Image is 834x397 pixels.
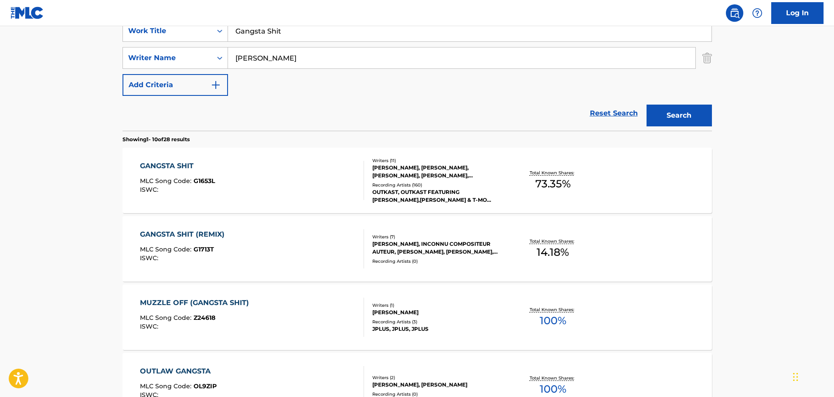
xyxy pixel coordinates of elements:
span: 100 % [540,381,566,397]
span: MLC Song Code : [140,314,194,322]
a: Reset Search [586,104,642,123]
a: Public Search [726,4,743,22]
a: GANGSTA SHIT (REMIX)MLC Song Code:G1713TISWC:Writers (7)[PERSON_NAME], INCONNU COMPOSITEUR AUTEUR... [123,216,712,282]
div: OUTKAST, OUTKAST FEATURING [PERSON_NAME],[PERSON_NAME] & T-MO GOODIE FROM GOODIE MOB, OUTKAST, OU... [372,188,504,204]
span: G1713T [194,245,214,253]
span: MLC Song Code : [140,245,194,253]
div: [PERSON_NAME], [PERSON_NAME] [372,381,504,389]
a: GANGSTA SHITMLC Song Code:G1653LISWC:Writers (11)[PERSON_NAME], [PERSON_NAME], [PERSON_NAME], [PE... [123,148,712,213]
span: ISWC : [140,254,160,262]
div: [PERSON_NAME] [372,309,504,316]
div: Writers ( 2 ) [372,374,504,381]
span: MLC Song Code : [140,177,194,185]
p: Total Known Shares: [530,306,576,313]
div: Recording Artists ( 0 ) [372,258,504,265]
p: Total Known Shares: [530,238,576,244]
div: GANGSTA SHIT [140,161,215,171]
div: JPLUS, JPLUS, JPLUS [372,325,504,333]
form: Search Form [123,20,712,131]
button: Search [647,105,712,126]
iframe: Chat Widget [790,355,834,397]
span: Z24618 [194,314,215,322]
img: search [729,8,740,18]
span: MLC Song Code : [140,382,194,390]
span: 73.35 % [535,176,571,192]
p: Showing 1 - 10 of 28 results [123,136,190,143]
span: ISWC : [140,322,160,330]
div: MUZZLE OFF (GANGSTA SHIT) [140,298,253,308]
div: [PERSON_NAME], INCONNU COMPOSITEUR AUTEUR, [PERSON_NAME], [PERSON_NAME], [PERSON_NAME], [PERSON_N... [372,240,504,256]
p: Total Known Shares: [530,375,576,381]
img: Delete Criterion [702,47,712,69]
span: 100 % [540,313,566,329]
div: GANGSTA SHIT (REMIX) [140,229,229,240]
span: 14.18 % [537,244,569,260]
div: Recording Artists ( 3 ) [372,319,504,325]
div: Work Title [128,26,207,36]
img: 9d2ae6d4665cec9f34b9.svg [211,80,221,90]
img: help [752,8,763,18]
a: MUZZLE OFF (GANGSTA SHIT)MLC Song Code:Z24618ISWC:Writers (1)[PERSON_NAME]Recording Artists (3)JP... [123,285,712,350]
div: Help [749,4,766,22]
a: Log In [771,2,824,24]
div: OUTLAW GANGSTA [140,366,217,377]
div: Writers ( 1 ) [372,302,504,309]
span: G1653L [194,177,215,185]
div: [PERSON_NAME], [PERSON_NAME], [PERSON_NAME], [PERSON_NAME], [PERSON_NAME], [PERSON_NAME] [PERSON_... [372,164,504,180]
img: MLC Logo [10,7,44,19]
span: OL9ZIP [194,382,217,390]
div: Writers ( 7 ) [372,234,504,240]
div: Writer Name [128,53,207,63]
span: ISWC : [140,186,160,193]
div: Recording Artists ( 160 ) [372,182,504,188]
p: Total Known Shares: [530,170,576,176]
div: Drag [793,364,798,390]
div: Writers ( 11 ) [372,157,504,164]
button: Add Criteria [123,74,228,96]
